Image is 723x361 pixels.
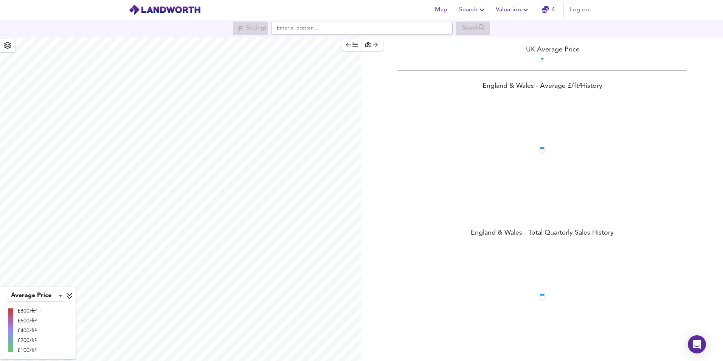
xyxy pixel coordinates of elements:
[456,2,490,17] button: Search
[542,5,555,15] a: 4
[456,22,490,35] div: Search for a location first or explore the map
[17,327,42,335] div: £400/ft²
[17,337,42,344] div: £200/ft²
[361,228,723,239] div: England & Wales - Total Quarterly Sales History
[129,4,201,16] img: logo
[429,2,453,17] button: Map
[459,5,487,15] span: Search
[233,22,268,35] div: Search for a location first or explore the map
[688,335,706,353] div: Open Intercom Messenger
[361,45,723,55] div: UK Average Price
[7,290,65,302] div: Average Price
[361,81,723,92] div: England & Wales - Average £/ ft² History
[570,5,591,15] span: Log out
[493,2,533,17] button: Valuation
[17,347,42,354] div: £100/ft²
[496,5,530,15] span: Valuation
[17,307,42,315] div: £800/ft² +
[536,2,560,17] button: 4
[432,5,450,15] span: Map
[17,317,42,325] div: £600/ft²
[567,2,594,17] button: Log out
[271,22,453,35] input: Enter a location...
